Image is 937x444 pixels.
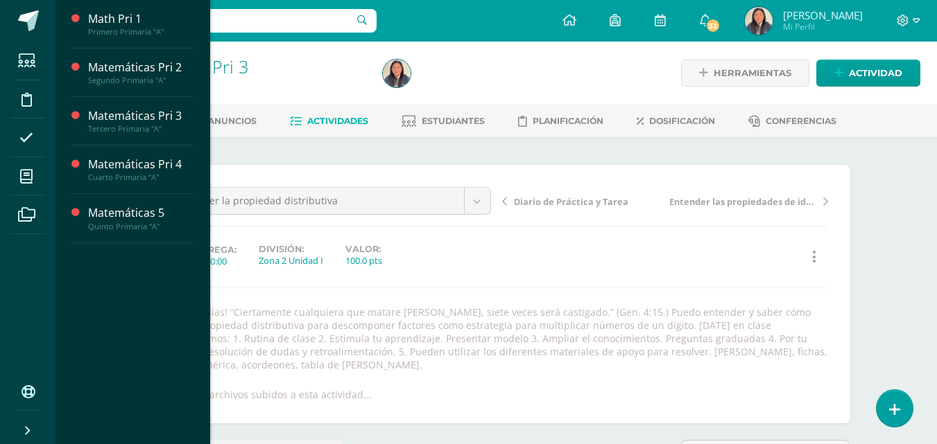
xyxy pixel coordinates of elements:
label: División: [259,244,323,254]
span: Actividades [307,116,368,126]
div: Matemáticas Pri 2 [88,60,194,76]
div: 100.0 pts [345,254,382,267]
a: Anuncios [189,110,257,132]
a: Herramientas [681,60,809,87]
a: Dosificación [637,110,715,132]
a: Matemáticas Pri 2Segundo Primaria "A" [88,60,194,85]
div: ¡Buenos días! “Ciertamente cualquiera que matare [PERSON_NAME], siete veces será castigado.” (Gen... [160,305,834,371]
div: Matemáticas 5 [88,205,194,221]
a: Entender las propiedades de identidad y [PERSON_NAME] de la multiplicación [665,194,828,208]
a: Actividad [816,60,920,87]
span: Planificación [533,116,603,126]
div: Segundo Primaria "A" [88,76,194,85]
span: Mi Perfil [783,21,863,33]
span: Diario de Práctica y Tarea [514,195,628,208]
span: Entender las propiedades de identidad y [PERSON_NAME] de la multiplicación [669,195,816,208]
div: Tercero Primaria "A" [88,124,194,134]
input: Busca un usuario... [65,9,377,33]
h1: Matemáticas Pri 3 [108,57,366,76]
a: Estudiantes [402,110,485,132]
a: Matemáticas 5Quinto Primaria "A" [88,205,194,231]
label: Valor: [345,244,382,254]
span: [PERSON_NAME] [783,8,863,22]
div: Math Pri 1 [88,11,194,27]
div: Matemáticas Pri 3 [88,108,194,124]
a: Conferencias [748,110,836,132]
div: Cuarto Primaria "A" [88,172,194,182]
a: Planificación [518,110,603,132]
span: Actividad [849,60,902,86]
span: Estudiantes [422,116,485,126]
img: 053f0824b320b518b52f6bf93d3dd2bd.png [745,7,773,35]
span: Herramientas [714,60,791,86]
img: 053f0824b320b518b52f6bf93d3dd2bd.png [383,60,411,87]
a: Actividades [290,110,368,132]
div: Quinto Primaria "A" [88,222,194,231]
a: Matemáticas Pri 4Cuarto Primaria "A" [88,157,194,182]
span: 32 [705,18,721,33]
a: Diario de Práctica y Tarea [502,194,665,208]
a: Math Pri 1Primero Primaria "A" [88,11,194,37]
div: Primero Primaria "A" [88,27,194,37]
a: Matemáticas Pri 3Tercero Primaria "A" [88,108,194,134]
a: Entender la propiedad distributiva [166,188,490,214]
div: Zona 2 Unidad I [259,254,323,267]
span: Dosificación [649,116,715,126]
span: Anuncios [208,116,257,126]
div: Matemáticas Pri 4 [88,157,194,172]
div: No hay archivos subidos a esta actividad... [174,388,372,401]
span: Entrega: [189,245,237,255]
div: Tercero Primaria 'A' [108,76,366,89]
span: Entender la propiedad distributiva [176,188,454,214]
span: Conferencias [766,116,836,126]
